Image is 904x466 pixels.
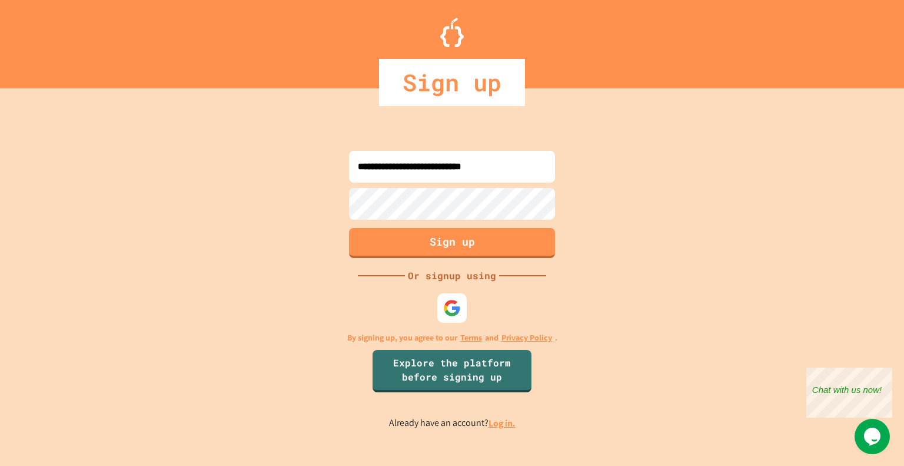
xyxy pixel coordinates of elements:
a: Explore the platform before signing up [373,350,531,392]
div: Sign up [379,59,525,106]
a: Privacy Policy [501,332,552,344]
button: Sign up [349,228,555,258]
a: Log in. [488,417,516,429]
iframe: chat widget [855,419,892,454]
a: Terms [460,332,482,344]
iframe: chat widget [806,368,892,418]
img: google-icon.svg [443,299,461,317]
img: Logo.svg [440,18,464,47]
div: Or signup using [405,269,499,283]
p: By signing up, you agree to our and . [347,332,557,344]
p: Already have an account? [389,416,516,431]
